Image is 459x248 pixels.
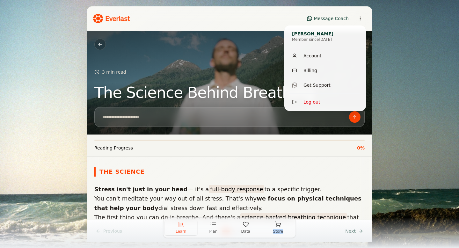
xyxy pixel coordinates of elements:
[292,31,358,37] h3: [PERSON_NAME]
[303,82,331,88] span: Get Support
[292,37,358,42] p: Member since [DATE]
[303,67,317,74] span: Billing
[303,53,322,59] span: Account
[303,99,320,105] span: Log out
